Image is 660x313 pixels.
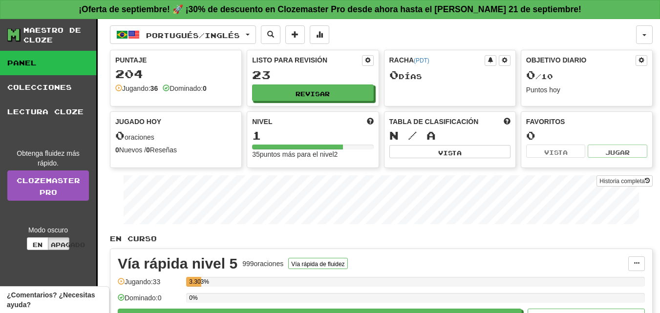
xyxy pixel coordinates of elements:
[189,278,209,285] font: 3.303%
[125,294,158,302] font: Dominado:
[288,258,347,269] button: Vía rápida de fluidez
[119,146,146,154] font: Nuevos /
[7,290,102,310] span: Abrir el widget de comentarios
[310,25,329,44] button: Más estadísticas
[17,149,79,167] font: Obtenga fluidez más rápido.
[526,68,535,82] font: 0
[416,57,427,64] a: PDT
[291,260,344,267] font: Vía rápida de fluidez
[596,175,653,187] button: Historia completa
[33,241,43,248] font: En
[17,176,80,185] font: Clozemaster
[199,31,205,39] font: /
[252,118,272,125] font: Nivel
[189,294,197,301] font: 0%
[334,150,338,158] font: 2
[252,128,261,142] font: 1
[40,188,57,196] font: Pro
[389,145,511,158] button: Vista
[110,234,157,243] font: En curso
[7,107,84,116] font: Lectura cloze
[285,25,305,44] button: Añadir oración a la colección
[427,57,429,64] a: )
[7,170,89,201] a: ClozemasterPro
[125,278,153,286] font: Jugando:
[27,237,48,250] button: En
[605,149,630,156] font: Jugar
[389,128,436,142] font: N / A
[526,86,560,94] font: Puntos hoy
[252,56,327,64] font: Listo para revisión
[115,67,143,81] font: 204
[367,117,374,126] span: Consigue más puntos para subir de nivel
[110,25,256,44] button: Portugués/Inglés
[296,90,330,97] font: Revisar
[588,145,647,157] button: Jugar
[153,278,161,286] font: 33
[122,84,150,92] font: Jugando:
[205,31,240,39] font: Inglés
[150,146,177,154] font: Reseñas
[399,72,422,81] font: días
[541,72,553,81] font: 10
[28,226,68,234] font: Modo oscuro
[146,31,199,39] font: Portugués
[125,133,154,141] font: oraciones
[170,84,203,92] font: Dominado:
[51,241,85,248] font: Apagado
[203,84,207,92] font: 0
[146,146,150,154] font: 0
[115,128,125,142] font: 0
[118,255,237,271] font: Vía rápida nivel 5
[252,84,373,101] button: Revisar
[48,237,69,250] button: Apagado
[438,149,462,156] font: Vista
[599,178,645,185] font: Historia completa
[158,294,162,302] font: 0
[7,83,72,91] font: Colecciones
[544,149,568,156] font: Vista
[526,118,565,125] font: Favoritos
[23,26,81,44] font: Maestro de cloze
[414,57,416,64] a: (
[260,150,334,158] font: puntos más para el nivel
[261,25,280,44] button: Oraciones de búsqueda
[389,118,479,125] font: Tabla de clasificación
[526,56,587,64] font: Objetivo diario
[535,72,541,81] font: /
[79,4,581,14] font: ¡Oferta de septiembre! 🚀 ¡30% de descuento en Clozemaster Pro desde ahora hasta el [PERSON_NAME] ...
[252,150,260,158] font: 35
[115,146,119,154] font: 0
[389,68,399,82] font: 0
[150,84,158,92] font: 36
[526,145,586,157] button: Vista
[115,56,147,64] font: Puntaje
[7,291,95,309] font: ¿Comentarios? ¿Necesitas ayuda?
[115,118,161,125] font: Jugado hoy
[254,260,283,268] font: oraciones
[389,56,414,64] font: Racha
[504,117,511,126] span: Esta semana en puntos, UTC
[242,260,254,268] font: 999
[252,68,271,82] font: 23
[526,128,535,142] font: 0
[7,59,37,67] font: Panel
